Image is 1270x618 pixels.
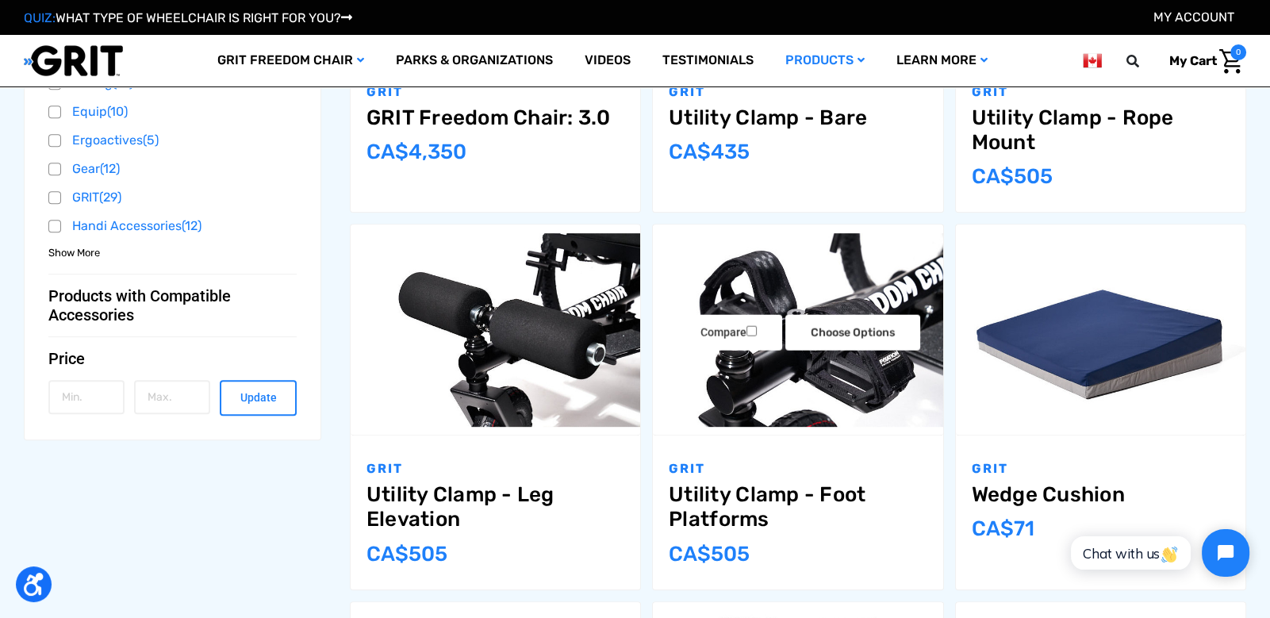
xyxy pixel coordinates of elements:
[669,83,927,102] p: GRIT
[1157,44,1246,78] a: Cart with 0 items
[785,314,920,350] a: Choose Options
[972,83,1230,102] p: GRIT
[669,140,750,164] span: CA$‌435
[769,35,881,86] a: Products
[48,286,284,324] span: Products with Compatible Accessories
[107,104,128,119] span: (10)
[48,245,100,261] span: Show More
[956,225,1245,435] a: Wedge Cushion,$49.00
[669,459,927,478] p: GRIT
[956,233,1245,427] img: GRIT Wedge Cushion: foam wheelchair cushion for positioning and comfort shown in 18/"20 width wit...
[1153,10,1234,25] a: Account
[1134,44,1157,78] input: Search
[24,10,56,25] span: QUIZ:
[366,83,624,102] p: GRIT
[48,214,297,238] a: Handi Accessories(12)
[366,482,624,532] a: Utility Clamp - Leg Elevation,$349.00
[100,161,120,176] span: (12)
[1219,49,1242,74] img: Cart
[972,106,1230,155] a: Utility Clamp - Rope Mount,$349.00
[48,186,297,209] a: GRIT(29)
[972,459,1230,478] p: GRIT
[380,35,569,86] a: Parks & Organizations
[669,542,750,566] span: CA$‌505
[366,542,447,566] span: CA$‌505
[48,157,297,181] a: Gear(12)
[366,459,624,478] p: GRIT
[201,35,380,86] a: GRIT Freedom Chair
[653,225,942,435] a: Utility Clamp - Foot Platforms,$349.00
[569,35,647,86] a: Videos
[48,349,85,368] span: Price
[1083,51,1102,71] img: ca.png
[1053,516,1263,590] iframe: Tidio Chat
[366,106,624,130] a: GRIT Freedom Chair: 3.0,$2,995.00
[113,75,133,90] span: (15)
[351,225,640,435] a: Utility Clamp - Leg Elevation,$349.00
[972,516,1034,541] span: CA$‌71
[881,35,1003,86] a: Learn More
[366,140,466,164] span: CA$‌4,350
[24,10,352,25] a: QUIZ:WHAT TYPE OF WHEELCHAIR IS RIGHT FOR YOU?
[48,244,100,259] a: Show More
[647,35,769,86] a: Testimonials
[746,325,757,336] input: Compare
[182,218,201,233] span: (12)
[143,132,159,148] span: (5)
[669,482,927,532] a: Utility Clamp - Foot Platforms,$349.00
[24,44,123,77] img: GRIT All-Terrain Wheelchair and Mobility Equipment
[99,190,121,205] span: (29)
[669,106,927,130] a: Utility Clamp - Bare,$299.00
[972,164,1053,189] span: CA$‌505
[220,380,296,416] button: Update
[1230,44,1246,60] span: 0
[48,380,125,414] input: Min.
[134,380,210,414] input: Max.
[653,233,942,427] img: Utility Clamp - Foot Platforms
[1169,53,1217,68] span: My Cart
[48,100,297,124] a: Equip(10)
[972,482,1230,507] a: Wedge Cushion,$49.00
[48,349,297,368] button: Price
[48,129,297,152] a: Ergoactives(5)
[675,314,782,350] label: Compare
[48,286,297,324] button: Products with Compatible Accessories
[351,233,640,427] img: Utility Clamp - Leg Elevation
